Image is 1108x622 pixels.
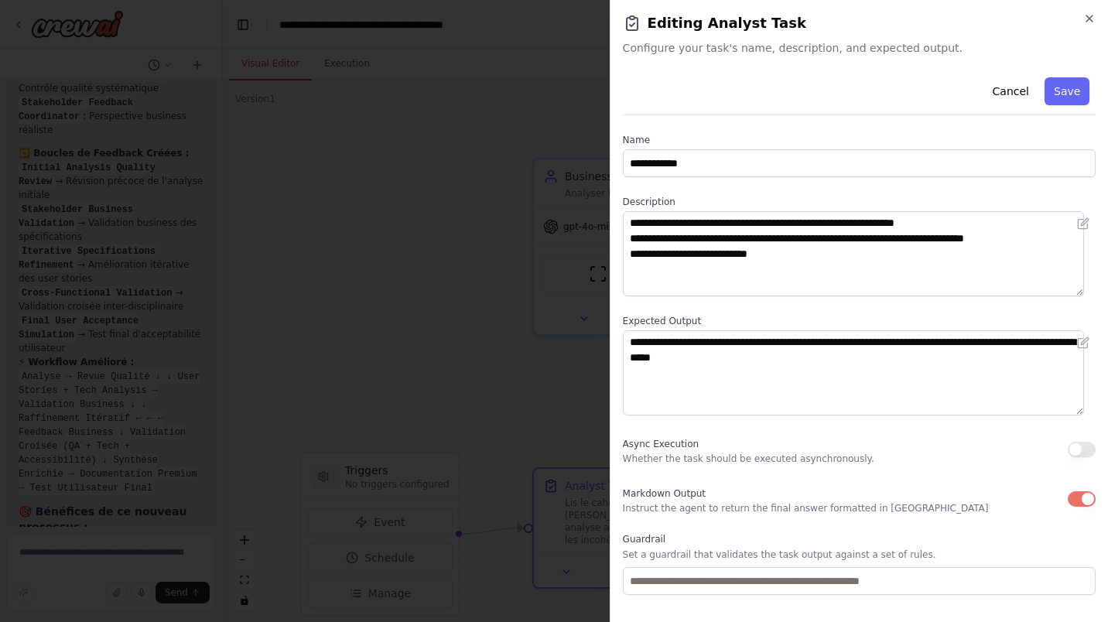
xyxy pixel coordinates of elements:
[623,134,1096,146] label: Name
[1074,214,1093,233] button: Open in editor
[1045,77,1089,105] button: Save
[983,77,1038,105] button: Cancel
[623,488,706,499] span: Markdown Output
[623,453,874,465] p: Whether the task should be executed asynchronously.
[623,40,1096,56] span: Configure your task's name, description, and expected output.
[1074,333,1093,352] button: Open in editor
[623,533,1096,545] label: Guardrail
[623,502,989,514] p: Instruct the agent to return the final answer formatted in [GEOGRAPHIC_DATA]
[623,196,1096,208] label: Description
[623,549,1096,561] p: Set a guardrail that validates the task output against a set of rules.
[623,315,1096,327] label: Expected Output
[623,439,699,449] span: Async Execution
[623,12,1096,34] h2: Editing Analyst Task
